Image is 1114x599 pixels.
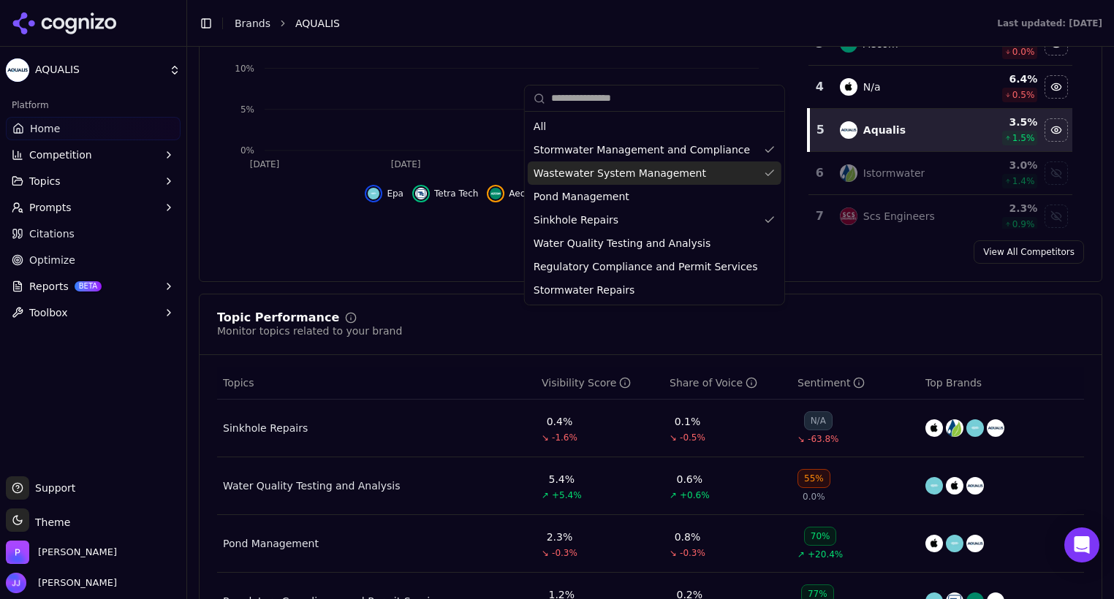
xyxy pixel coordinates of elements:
[987,419,1004,437] img: aqualis
[966,477,984,495] img: aqualis
[946,419,963,437] img: istormwater
[235,16,968,31] nav: breadcrumb
[552,432,577,443] span: -1.6%
[240,104,254,115] tspan: 5%
[434,188,478,199] span: Tetra Tech
[235,64,254,74] tspan: 10%
[6,275,181,298] button: ReportsBETA
[1045,118,1068,142] button: Hide aqualis data
[365,185,403,202] button: Hide epa data
[542,432,549,443] span: ↘
[534,142,750,157] span: Stormwater Management and Compliance
[925,419,943,437] img: n/a
[29,174,61,188] span: Topics
[217,324,402,338] div: Monitor topics related to your brand
[509,188,539,199] span: Aecom
[1045,161,1068,185] button: Show istormwater data
[6,94,181,117] div: Platform
[675,530,701,544] div: 0.8%
[1045,75,1068,99] button: Hide n/a data
[946,535,963,552] img: epa
[925,535,943,552] img: n/a
[797,433,805,445] span: ↘
[29,279,69,294] span: Reports
[552,547,577,559] span: -0.3%
[808,109,1072,152] tr: 5aqualisAqualis3.5%1.5%Hide aqualis data
[863,80,881,94] div: N/a
[670,375,757,390] div: Share of Voice
[6,573,26,593] img: Jen Jones
[387,188,403,199] span: Epa
[1012,46,1035,58] span: 0.0 %
[664,367,792,400] th: shareOfVoice
[971,72,1038,86] div: 6.4 %
[808,152,1072,195] tr: 6istormwaterIstormwater3.0%1.4%Show istormwater data
[946,477,963,495] img: n/a
[797,469,830,488] div: 55%
[925,477,943,495] img: epa
[235,18,270,29] a: Brands
[816,121,825,139] div: 5
[487,185,539,202] button: Hide aecom data
[534,166,706,180] span: Wastewater System Management
[814,207,825,225] div: 7
[240,145,254,156] tspan: 0%
[670,432,677,443] span: ↘
[680,547,705,559] span: -0.3%
[29,305,68,320] span: Toolbox
[32,576,117,590] span: [PERSON_NAME]
[966,419,984,437] img: epa
[966,535,984,552] img: aqualis
[808,433,838,445] span: -63.8%
[792,367,920,400] th: sentiment
[680,432,705,443] span: -0.5%
[971,115,1038,129] div: 3.5 %
[808,195,1072,238] tr: 7scs engineersScs Engineers2.3%0.9%Show scs engineers data
[1012,132,1035,144] span: 1.5 %
[29,481,75,495] span: Support
[391,159,421,169] tspan: [DATE]
[804,527,837,546] div: 70%
[223,478,400,493] a: Water Quality Testing and Analysis
[1012,175,1035,187] span: 1.4 %
[6,169,181,193] button: Topics
[29,148,92,162] span: Competition
[680,489,710,501] span: +0.6%
[534,236,711,251] span: Water Quality Testing and Analysis
[552,489,582,501] span: +5.4%
[6,573,117,593] button: Open user button
[542,489,549,501] span: ↗
[797,549,805,560] span: ↗
[415,188,427,199] img: tetra tech
[223,375,254,390] span: Topics
[547,414,573,429] div: 0.4%
[997,18,1102,29] div: Last updated: [DATE]
[534,119,546,134] span: All
[863,166,925,180] div: Istormwater
[35,64,163,77] span: AQUALIS
[6,143,181,167] button: Competition
[840,78,857,96] img: n/a
[217,312,339,324] div: Topic Performance
[29,226,75,241] span: Citations
[534,189,629,204] span: Pond Management
[803,491,825,503] span: 0.0%
[534,259,758,274] span: Regulatory Compliance and Permit Services
[549,472,575,487] div: 5.4%
[217,367,536,400] th: Topics
[797,375,865,390] div: Sentiment
[670,547,677,559] span: ↘
[1012,89,1035,101] span: 0.5 %
[814,78,825,96] div: 4
[971,158,1038,172] div: 3.0 %
[534,283,635,297] span: Stormwater Repairs
[6,541,29,564] img: Perrill
[808,549,843,560] span: +20.4%
[38,546,117,559] span: Perrill
[29,516,70,528] span: Theme
[223,421,308,435] a: Sinkhole Repairs
[547,530,573,544] div: 2.3%
[840,164,857,182] img: istormwater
